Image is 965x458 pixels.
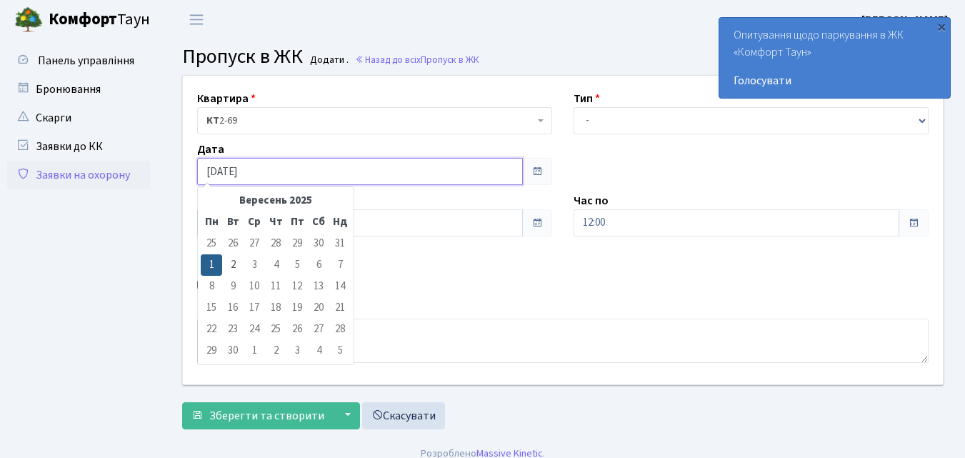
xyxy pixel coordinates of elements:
[329,276,351,297] td: 14
[286,276,308,297] td: 12
[244,233,265,254] td: 27
[201,319,222,340] td: 22
[265,319,286,340] td: 25
[329,340,351,362] td: 5
[7,161,150,189] a: Заявки на охорону
[329,297,351,319] td: 21
[265,297,286,319] td: 18
[244,211,265,233] th: Ср
[182,42,303,71] span: Пропуск в ЖК
[286,254,308,276] td: 5
[222,297,244,319] td: 16
[308,254,329,276] td: 6
[329,233,351,254] td: 31
[7,46,150,75] a: Панель управління
[286,319,308,340] td: 26
[201,233,222,254] td: 25
[222,190,329,211] th: Вересень 2025
[308,340,329,362] td: 4
[197,90,256,107] label: Квартира
[222,276,244,297] td: 9
[265,211,286,233] th: Чт
[286,211,308,233] th: Пт
[719,18,950,98] div: Опитування щодо паркування в ЖК «Комфорт Таун»
[308,211,329,233] th: Сб
[222,319,244,340] td: 23
[182,402,334,429] button: Зберегти та створити
[934,19,949,34] div: ×
[734,72,936,89] a: Голосувати
[244,340,265,362] td: 1
[244,254,265,276] td: 3
[286,233,308,254] td: 29
[265,233,286,254] td: 28
[574,192,609,209] label: Час по
[329,319,351,340] td: 28
[7,104,150,132] a: Скарги
[222,233,244,254] td: 26
[329,254,351,276] td: 7
[14,6,43,34] img: logo.png
[49,8,117,31] b: Комфорт
[49,8,150,32] span: Таун
[244,319,265,340] td: 24
[201,276,222,297] td: 8
[197,107,552,134] span: <b>КТ</b>&nbsp;&nbsp;&nbsp;&nbsp;2-69
[222,340,244,362] td: 30
[222,254,244,276] td: 2
[222,211,244,233] th: Вт
[421,53,479,66] span: Пропуск в ЖК
[286,340,308,362] td: 3
[201,254,222,276] td: 1
[244,276,265,297] td: 10
[265,254,286,276] td: 4
[197,141,224,158] label: Дата
[209,408,324,424] span: Зберегти та створити
[206,114,219,128] b: КТ
[265,340,286,362] td: 2
[308,233,329,254] td: 30
[362,402,445,429] a: Скасувати
[861,11,948,29] a: [PERSON_NAME]
[7,132,150,161] a: Заявки до КК
[179,8,214,31] button: Переключити навігацію
[206,114,534,128] span: <b>КТ</b>&nbsp;&nbsp;&nbsp;&nbsp;2-69
[329,211,351,233] th: Нд
[201,297,222,319] td: 15
[861,12,948,28] b: [PERSON_NAME]
[38,53,134,69] span: Панель управління
[355,53,479,66] a: Назад до всіхПропуск в ЖК
[286,297,308,319] td: 19
[307,54,349,66] small: Додати .
[308,319,329,340] td: 27
[7,75,150,104] a: Бронювання
[574,90,600,107] label: Тип
[308,276,329,297] td: 13
[201,340,222,362] td: 29
[308,297,329,319] td: 20
[265,276,286,297] td: 11
[201,211,222,233] th: Пн
[244,297,265,319] td: 17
